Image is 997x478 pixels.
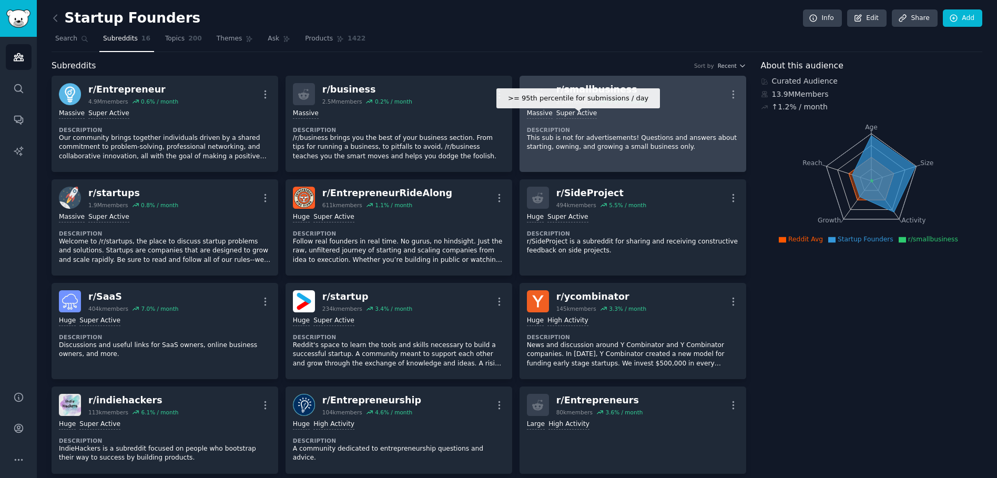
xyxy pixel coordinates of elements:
span: Topics [165,34,185,44]
span: Subreddits [103,34,138,44]
div: 3.6 % / month [605,409,643,416]
div: ↑ 1.2 % / month [772,101,828,113]
div: 1.1 % / month [375,201,412,209]
img: EntrepreneurRideAlong [293,187,315,209]
a: Add [943,9,982,27]
dt: Description [293,230,505,237]
dt: Description [527,230,739,237]
div: r/ startups [88,187,178,200]
p: A community dedicated to entrepreneurship questions and advice. [293,444,505,463]
div: Super Active [556,109,597,119]
img: GummySearch logo [6,9,30,28]
div: Huge [527,316,544,326]
div: High Activity [548,420,589,430]
div: Curated Audience [761,76,983,87]
span: Reddit Avg [788,236,823,243]
p: Follow real founders in real time. No gurus, no hindsight. Just the raw, unfiltered journey of st... [293,237,505,265]
div: 611k members [322,201,362,209]
a: Subreddits16 [99,30,154,52]
div: Sort by [694,62,714,69]
div: Massive [293,109,319,119]
dt: Description [59,126,271,134]
img: SaaS [59,290,81,312]
tspan: Size [920,159,933,166]
a: r/business2.5Mmembers0.2% / monthMassiveDescription/r/business brings you the best of your busine... [286,76,512,172]
div: 80k members [556,409,593,416]
div: r/ Entrepreneur [88,83,178,96]
a: Search [52,30,92,52]
div: r/ smallbusiness [556,83,646,96]
dt: Description [59,333,271,341]
div: Super Active [79,316,120,326]
div: r/ startup [322,290,412,303]
div: r/ EntrepreneurRideAlong [322,187,452,200]
span: Subreddits [52,59,96,73]
img: ycombinator [527,290,549,312]
tspan: Activity [901,217,925,224]
div: 234k members [322,305,362,312]
div: Huge [293,316,310,326]
div: Super Active [79,420,120,430]
dt: Description [293,126,505,134]
div: 2.5M members [322,98,362,105]
div: 5.5 % / month [609,201,646,209]
a: indiehackersr/indiehackers113kmembers6.1% / monthHugeSuper ActiveDescriptionIndieHackers is a sub... [52,387,278,474]
div: r/ SaaS [88,290,178,303]
div: 145k members [556,305,596,312]
span: Startup Founders [838,236,893,243]
div: 4.9M members [88,98,128,105]
span: 200 [188,34,202,44]
div: Massive [59,212,85,222]
dt: Description [527,333,739,341]
span: About this audience [761,59,843,73]
p: Our community brings together individuals driven by a shared commitment to problem-solving, profe... [59,134,271,161]
div: 0.8 % / month [609,98,646,105]
a: Info [803,9,842,27]
img: Entrepreneurship [293,394,315,416]
div: Huge [59,420,76,430]
div: r/ indiehackers [88,394,178,407]
p: IndieHackers is a subreddit focused on people who bootstrap their way to success by building prod... [59,444,271,463]
a: r/Entrepreneurs80kmembers3.6% / monthLargeHigh Activity [520,387,746,474]
div: Huge [293,420,310,430]
a: r/smallbusiness2.2Mmembers0.8% / month>= 95th percentile for submissions / dayMassiveSuper Active... [520,76,746,172]
div: 6.1 % / month [141,409,178,416]
div: Super Active [88,212,129,222]
p: Welcome to /r/startups, the place to discuss startup problems and solutions. Startups are compani... [59,237,271,265]
div: Huge [293,212,310,222]
div: Super Active [313,212,354,222]
p: Discussions and useful links for SaaS owners, online business owners, and more. [59,341,271,359]
a: Ask [264,30,294,52]
a: SaaSr/SaaS404kmembers7.0% / monthHugeSuper ActiveDescriptionDiscussions and useful links for SaaS... [52,283,278,379]
div: 7.0 % / month [141,305,178,312]
span: Themes [217,34,242,44]
a: Themes [213,30,257,52]
a: startupsr/startups1.9Mmembers0.8% / monthMassiveSuper ActiveDescriptionWelcome to /r/startups, th... [52,179,278,276]
a: ycombinatorr/ycombinator145kmembers3.3% / monthHugeHigh ActivityDescriptionNews and discussion ar... [520,283,746,379]
span: Ask [268,34,279,44]
div: 3.3 % / month [609,305,646,312]
div: Super Active [313,316,354,326]
div: Massive [59,109,85,119]
dt: Description [293,333,505,341]
span: Search [55,34,77,44]
img: startup [293,290,315,312]
div: 4.6 % / month [375,409,412,416]
div: Large [527,420,545,430]
a: EntrepreneurRideAlongr/EntrepreneurRideAlong611kmembers1.1% / monthHugeSuper ActiveDescriptionFol... [286,179,512,276]
p: /r/business brings you the best of your business section. From tips for running a business, to pi... [293,134,505,161]
dt: Description [59,437,271,444]
p: This sub is not for advertisements! Questions and answers about starting, owning, and growing a s... [527,134,739,152]
dt: Description [527,126,739,134]
a: Share [892,9,937,27]
a: r/SideProject494kmembers5.5% / monthHugeSuper ActiveDescriptionr/SideProject is a subreddit for s... [520,179,746,276]
div: High Activity [313,420,354,430]
tspan: Age [865,124,878,131]
a: Products1422 [301,30,369,52]
span: Products [305,34,333,44]
p: News and discussion around Y Combinator and Y Combinator companies. In [DATE], Y Combinator creat... [527,341,739,369]
div: 2.2M members [556,98,596,105]
div: r/ ycombinator [556,290,646,303]
div: Super Active [547,212,588,222]
div: 1.9M members [88,201,128,209]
